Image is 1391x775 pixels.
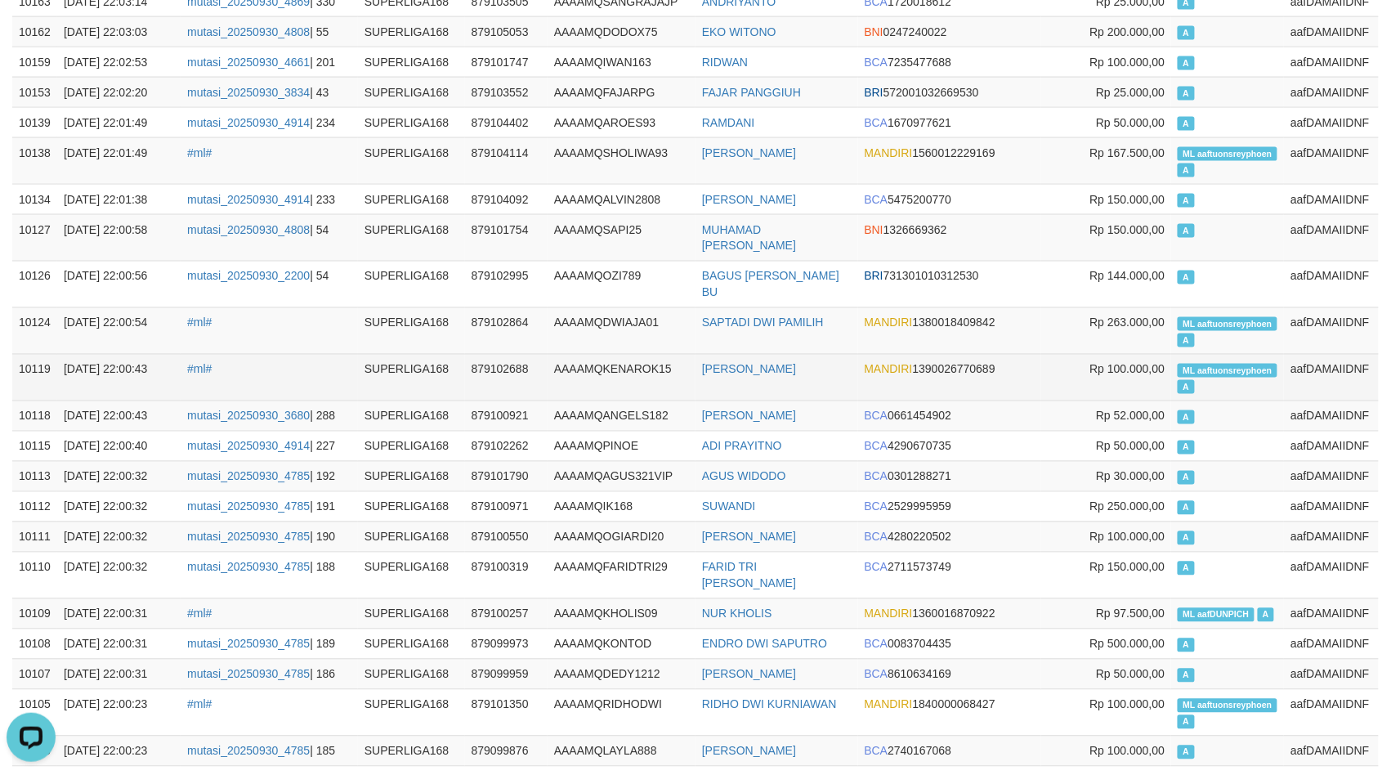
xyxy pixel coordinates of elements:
[865,745,888,758] span: BCA
[57,107,181,137] td: [DATE] 22:01:49
[187,316,212,329] a: #ml#
[548,214,695,261] td: AAAAMQSAPI25
[1178,638,1194,652] span: Approved
[548,107,695,137] td: AAAAMQAROES93
[702,86,801,99] a: FAJAR PANGGIUH
[865,223,883,236] span: BNI
[548,307,695,354] td: AAAAMQDWIAJA01
[858,552,1042,598] td: 2711573749
[1178,531,1194,545] span: Approved
[1096,470,1165,483] span: Rp 30.000,00
[12,401,57,431] td: 10118
[858,522,1042,552] td: 4280220502
[57,522,181,552] td: [DATE] 22:00:32
[865,363,913,376] span: MANDIRI
[1178,147,1277,161] span: Manually Linked by aaftuonsreyphoen
[57,461,181,491] td: [DATE] 22:00:32
[1178,164,1194,177] span: Approved
[12,214,57,261] td: 10127
[702,531,796,544] a: [PERSON_NAME]
[858,354,1042,401] td: 1390026770689
[865,607,913,620] span: MANDIRI
[57,261,181,307] td: [DATE] 22:00:56
[865,698,913,711] span: MANDIRI
[181,47,358,77] td: | 201
[57,47,181,77] td: [DATE] 22:02:53
[1284,461,1379,491] td: aafDAMAIIDNF
[1284,401,1379,431] td: aafDAMAIIDNF
[1096,668,1165,681] span: Rp 50.000,00
[57,307,181,354] td: [DATE] 22:00:54
[1178,117,1194,131] span: Approved
[465,629,548,659] td: 879099973
[1284,431,1379,461] td: aafDAMAIIDNF
[1178,334,1194,347] span: Approved
[465,261,548,307] td: 879102995
[548,522,695,552] td: AAAAMQOGIARDI20
[548,354,695,401] td: AAAAMQKENAROK15
[1089,531,1165,544] span: Rp 100.000,00
[865,86,883,99] span: BRI
[187,500,310,513] a: mutasi_20250930_4785
[1178,194,1194,208] span: Approved
[858,107,1042,137] td: 1670977621
[1178,56,1194,70] span: Approved
[858,736,1042,766] td: 2740167068
[187,86,310,99] a: mutasi_20250930_3834
[358,47,465,77] td: SUPERLIGA168
[465,184,548,214] td: 879104092
[1284,47,1379,77] td: aafDAMAIIDNF
[1284,552,1379,598] td: aafDAMAIIDNF
[702,561,796,590] a: FARID TRI [PERSON_NAME]
[358,307,465,354] td: SUPERLIGA168
[358,431,465,461] td: SUPERLIGA168
[358,214,465,261] td: SUPERLIGA168
[548,431,695,461] td: AAAAMQPINOE
[702,470,786,483] a: AGUS WIDODO
[865,638,888,651] span: BCA
[181,261,358,307] td: | 54
[858,629,1042,659] td: 0083704435
[465,598,548,629] td: 879100257
[858,261,1042,307] td: 731301010312530
[187,440,310,453] a: mutasi_20250930_4914
[702,410,796,423] a: [PERSON_NAME]
[858,307,1042,354] td: 1380018409842
[858,47,1042,77] td: 7235477688
[181,629,358,659] td: | 189
[181,77,358,107] td: | 43
[865,531,888,544] span: BCA
[702,638,827,651] a: ENDRO DWI SAPUTRO
[1178,562,1194,576] span: Approved
[12,307,57,354] td: 10124
[465,689,548,736] td: 879101350
[858,214,1042,261] td: 1326669362
[358,184,465,214] td: SUPERLIGA168
[57,137,181,184] td: [DATE] 22:01:49
[181,16,358,47] td: | 55
[57,184,181,214] td: [DATE] 22:01:38
[57,491,181,522] td: [DATE] 22:00:32
[1089,745,1165,758] span: Rp 100.000,00
[187,56,310,69] a: mutasi_20250930_4661
[858,431,1042,461] td: 4290670735
[858,659,1042,689] td: 8610634169
[465,401,548,431] td: 879100921
[865,116,888,129] span: BCA
[12,184,57,214] td: 10134
[358,261,465,307] td: SUPERLIGA168
[187,470,310,483] a: mutasi_20250930_4785
[865,561,888,574] span: BCA
[57,736,181,766] td: [DATE] 22:00:23
[187,745,310,758] a: mutasi_20250930_4785
[57,689,181,736] td: [DATE] 22:00:23
[12,598,57,629] td: 10109
[858,77,1042,107] td: 572001032669530
[1284,261,1379,307] td: aafDAMAIIDNF
[57,629,181,659] td: [DATE] 22:00:31
[1178,271,1194,284] span: Approved
[1089,223,1165,236] span: Rp 150.000,00
[1178,26,1194,40] span: Approved
[12,431,57,461] td: 10115
[1284,16,1379,47] td: aafDAMAIIDNF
